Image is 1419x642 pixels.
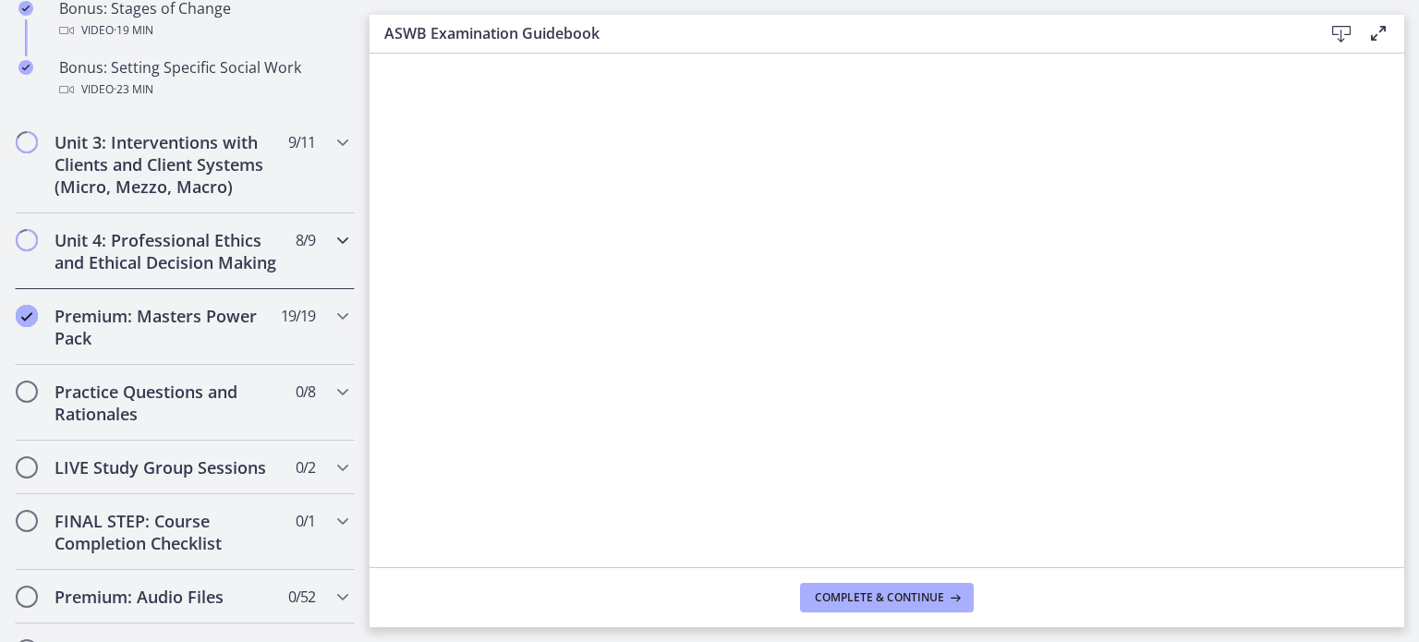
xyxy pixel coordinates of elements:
[55,456,280,478] h2: LIVE Study Group Sessions
[59,79,347,101] div: Video
[114,19,153,42] span: · 19 min
[296,510,315,532] span: 0 / 1
[55,131,280,198] h2: Unit 3: Interventions with Clients and Client Systems (Micro, Mezzo, Macro)
[296,381,315,403] span: 0 / 8
[16,305,38,327] i: Completed
[288,586,315,608] span: 0 / 52
[18,1,33,16] i: Completed
[114,79,153,101] span: · 23 min
[384,22,1293,44] h3: ASWB Examination Guidebook
[296,229,315,251] span: 8 / 9
[296,456,315,478] span: 0 / 2
[59,19,347,42] div: Video
[59,56,347,101] div: Bonus: Setting Specific Social Work
[55,229,280,273] h2: Unit 4: Professional Ethics and Ethical Decision Making
[815,590,944,605] span: Complete & continue
[55,586,280,608] h2: Premium: Audio Files
[800,583,974,612] button: Complete & continue
[281,305,315,327] span: 19 / 19
[55,305,280,349] h2: Premium: Masters Power Pack
[55,510,280,554] h2: FINAL STEP: Course Completion Checklist
[288,131,315,153] span: 9 / 11
[55,381,280,425] h2: Practice Questions and Rationales
[18,60,33,75] i: Completed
